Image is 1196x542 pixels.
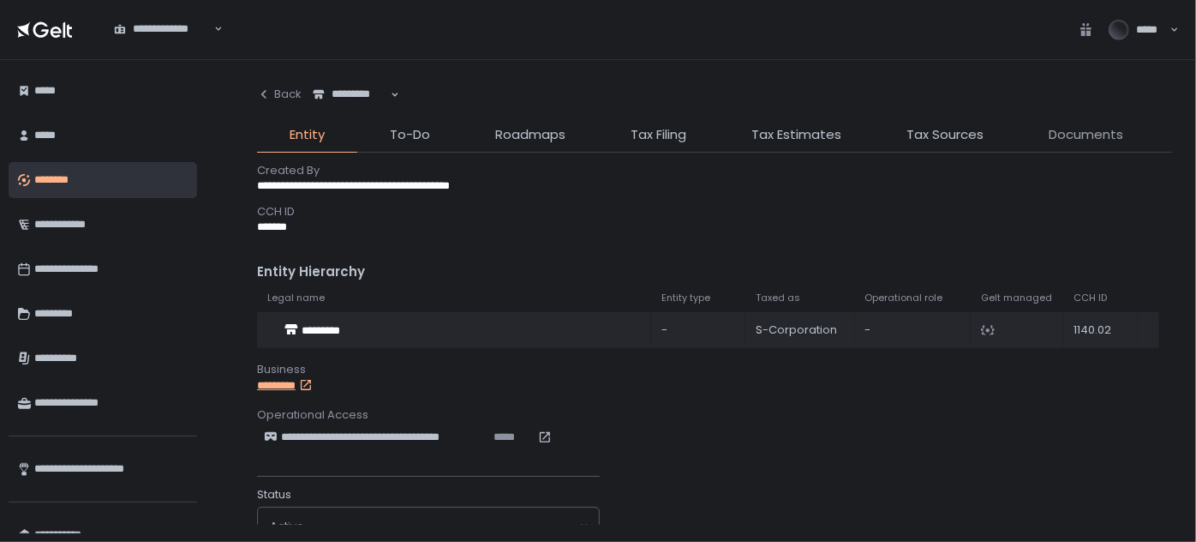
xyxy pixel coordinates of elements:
[864,322,960,338] div: -
[661,292,710,304] span: Entity type
[906,125,984,145] span: Tax Sources
[864,292,942,304] span: Operational role
[756,292,800,304] span: Taxed as
[313,102,389,119] input: Search for option
[751,125,841,145] span: Tax Estimates
[1049,125,1123,145] span: Documents
[390,125,430,145] span: To-Do
[103,12,223,47] div: Search for option
[661,322,735,338] div: -
[302,77,399,112] div: Search for option
[631,125,686,145] span: Tax Filing
[495,125,565,145] span: Roadmaps
[257,407,1172,423] div: Operational Access
[304,518,578,535] input: Search for option
[257,77,302,111] button: Back
[981,292,1052,304] span: Gelt managed
[756,322,844,338] div: S-Corporation
[257,204,1172,220] div: CCH ID
[270,519,304,534] span: active
[257,163,1172,178] div: Created By
[267,292,325,304] span: Legal name
[257,362,1172,377] div: Business
[257,87,302,102] div: Back
[114,37,212,54] input: Search for option
[290,125,325,145] span: Entity
[257,262,1172,282] div: Entity Hierarchy
[257,487,291,503] span: Status
[1073,292,1107,304] span: CCH ID
[1073,322,1128,338] div: 1140.02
